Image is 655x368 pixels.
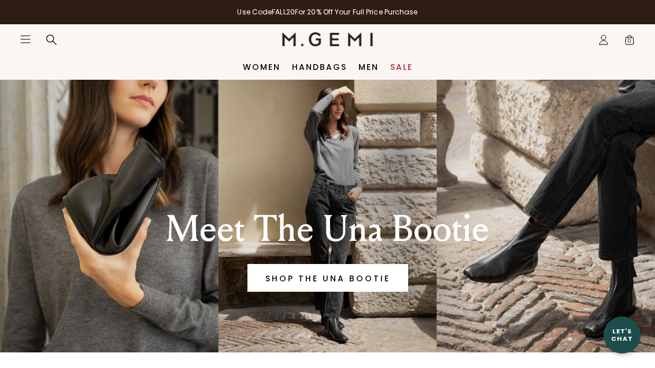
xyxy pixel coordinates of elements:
[358,62,379,72] a: Men
[20,34,31,45] button: Open site menu
[243,62,280,72] a: Women
[624,36,635,48] span: 0
[282,32,373,46] img: M.Gemi
[113,209,542,250] div: Meet The Una Bootie
[247,264,408,292] a: Banner primary button
[390,62,413,72] a: Sale
[272,7,295,17] strong: FALL20
[604,328,641,342] div: Let's Chat
[292,62,347,72] a: Handbags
